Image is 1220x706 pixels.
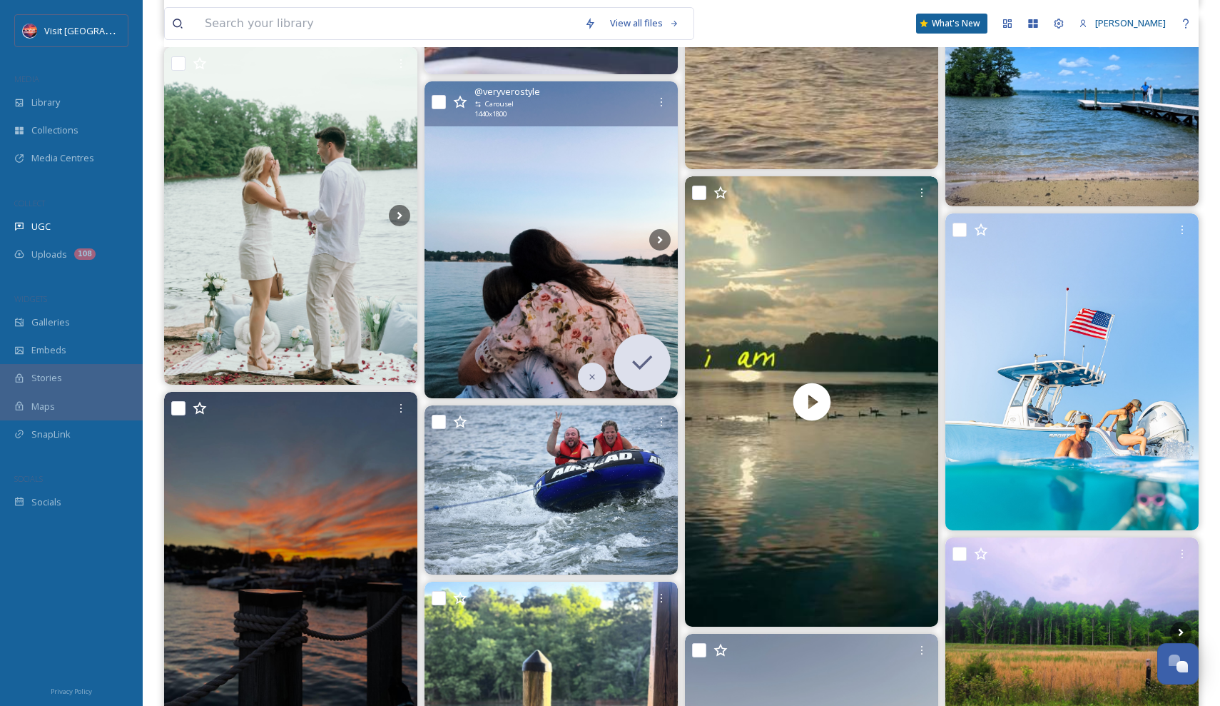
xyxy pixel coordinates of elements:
[474,85,540,99] span: @ veryverostyle
[44,24,225,37] span: Visit [GEOGRAPHIC_DATA][PERSON_NAME]
[198,8,577,39] input: Search your library
[603,9,686,37] a: View all files
[14,74,39,84] span: MEDIA
[74,248,96,260] div: 108
[31,151,94,165] span: Media Centres
[474,109,507,119] span: 1440 x 1800
[945,213,1199,530] img: This is what your weekend could look like: sunshine, smiles, and family time out on the water! At...
[945,16,1199,206] img: Showing waterfront homes. #lakenormannc #corneliusnc #lovemywork 💙🏠🛥️🛶
[31,96,60,109] span: Library
[916,14,987,34] a: What's New
[1072,9,1173,37] a: [PERSON_NAME]
[31,343,66,357] span: Embeds
[14,473,43,484] span: SOCIALS
[51,687,92,696] span: Privacy Policy
[23,24,37,38] img: Logo%20Image.png
[31,428,71,441] span: SnapLink
[31,495,61,509] span: Socials
[685,176,938,627] img: thumbnail
[14,293,47,304] span: WIDGETS
[31,316,70,329] span: Galleries
[685,176,938,627] video: Name this spot! 👇👀 I’ll give you a clue it’s about 50 miles off the main road. #lakenorman #wesan...
[51,682,92,699] a: Privacy Policy
[1157,643,1199,685] button: Open Chat
[425,81,678,398] img: Core summer memories made at Lake Norman 🐟 Lake life is a good life! Thankful for this special fa...
[31,371,62,385] span: Stories
[31,400,55,413] span: Maps
[31,248,67,261] span: Uploads
[31,123,78,137] span: Collections
[425,405,678,575] img: Warm weather and lake days are ahead! #lakedays #lakenorman #lakewallenpaupack #northcarolina #pe...
[14,198,45,208] span: COLLECT
[1095,16,1166,29] span: [PERSON_NAME]
[485,99,514,109] span: Carousel
[31,220,51,233] span: UGC
[164,47,417,385] img: Captured the SWEETEST proposal a couple weeks ago. This is what it’s all about yall. I love, your...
